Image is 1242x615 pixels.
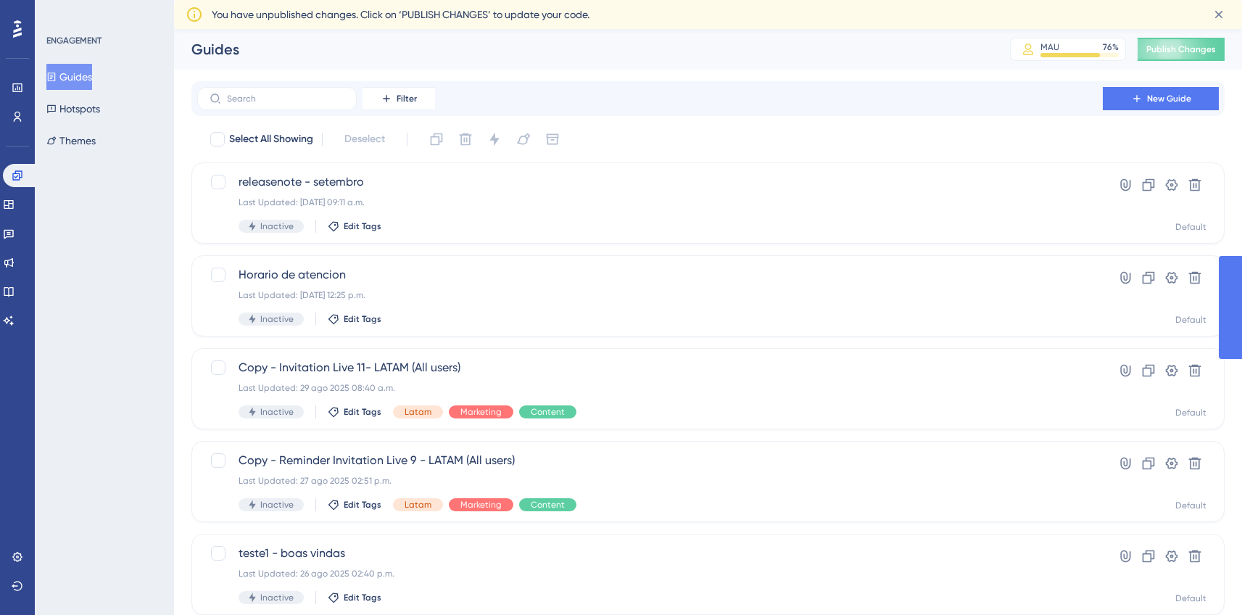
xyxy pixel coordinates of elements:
[227,94,344,104] input: Search
[363,87,435,110] button: Filter
[239,545,1061,562] span: teste1 - boas vindas
[328,592,381,603] button: Edit Tags
[344,131,385,148] span: Deselect
[46,128,96,154] button: Themes
[229,131,313,148] span: Select All Showing
[239,452,1061,469] span: Copy - Reminder Invitation Live 9 - LATAM (All users)
[328,313,381,325] button: Edit Tags
[1175,407,1206,418] div: Default
[46,64,92,90] button: Guides
[344,313,381,325] span: Edit Tags
[1175,221,1206,233] div: Default
[239,266,1061,284] span: Horario de atencion
[260,592,294,603] span: Inactive
[1103,41,1119,53] div: 76 %
[239,289,1061,301] div: Last Updated: [DATE] 12:25 p.m.
[344,499,381,511] span: Edit Tags
[260,220,294,232] span: Inactive
[328,499,381,511] button: Edit Tags
[1175,314,1206,326] div: Default
[328,220,381,232] button: Edit Tags
[239,475,1061,487] div: Last Updated: 27 ago 2025 02:51 p.m.
[239,197,1061,208] div: Last Updated: [DATE] 09:11 a.m.
[1147,93,1191,104] span: New Guide
[331,126,398,152] button: Deselect
[46,35,102,46] div: ENGAGEMENT
[328,406,381,418] button: Edit Tags
[344,592,381,603] span: Edit Tags
[531,499,565,511] span: Content
[1040,41,1059,53] div: MAU
[239,568,1061,579] div: Last Updated: 26 ago 2025 02:40 p.m.
[1103,87,1219,110] button: New Guide
[260,406,294,418] span: Inactive
[260,499,294,511] span: Inactive
[239,382,1061,394] div: Last Updated: 29 ago 2025 08:40 a.m.
[191,39,974,59] div: Guides
[531,406,565,418] span: Content
[344,220,381,232] span: Edit Tags
[460,406,502,418] span: Marketing
[1138,38,1225,61] button: Publish Changes
[460,499,502,511] span: Marketing
[344,406,381,418] span: Edit Tags
[1181,558,1225,601] iframe: UserGuiding AI Assistant Launcher
[46,96,100,122] button: Hotspots
[397,93,417,104] span: Filter
[239,173,1061,191] span: releasenote - setembro
[260,313,294,325] span: Inactive
[212,6,589,23] span: You have unpublished changes. Click on ‘PUBLISH CHANGES’ to update your code.
[405,499,431,511] span: Latam
[1175,500,1206,511] div: Default
[405,406,431,418] span: Latam
[1146,44,1216,55] span: Publish Changes
[1175,593,1206,604] div: Default
[239,359,1061,376] span: Copy - Invitation Live 11- LATAM (All users)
